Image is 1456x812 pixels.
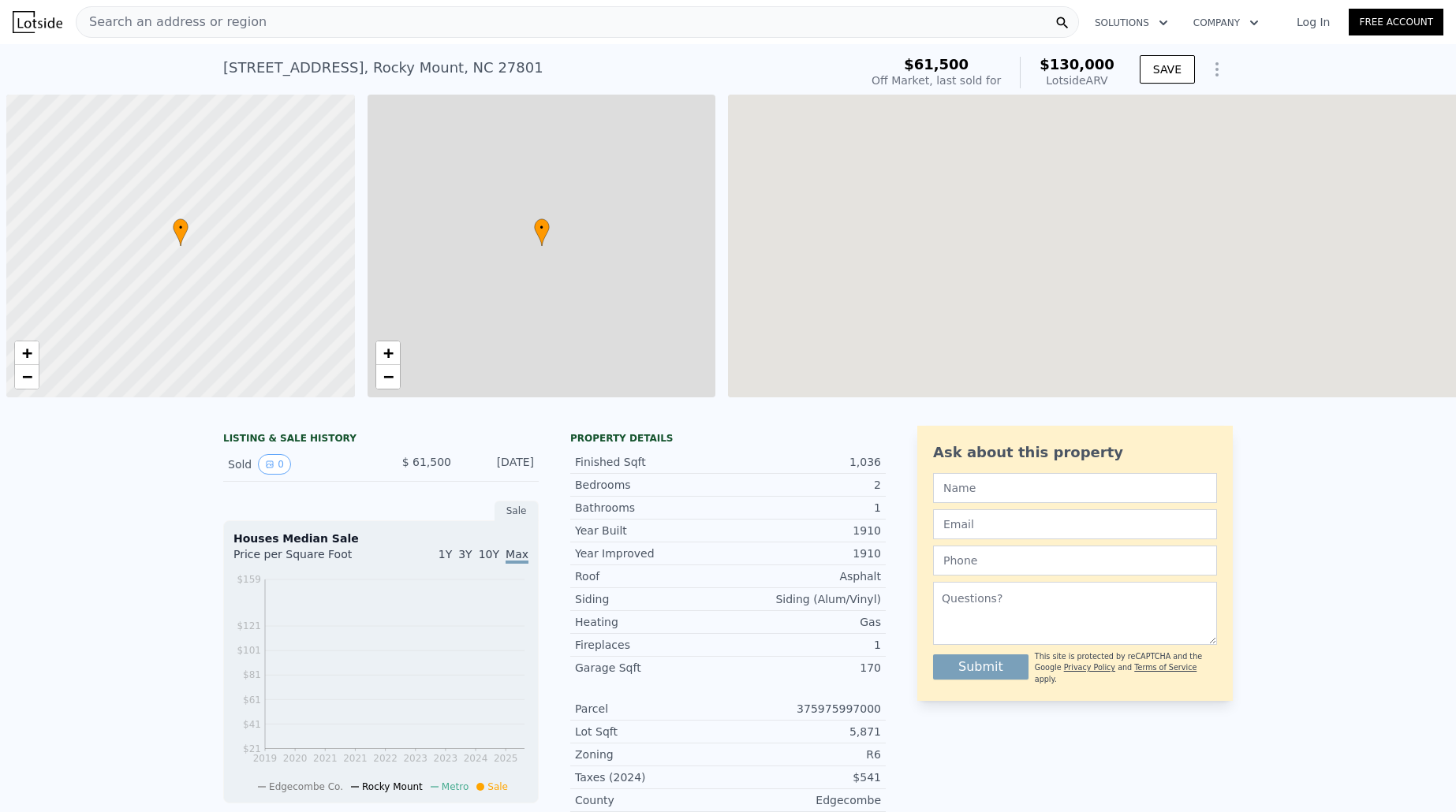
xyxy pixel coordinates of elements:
[269,781,343,792] span: Edgecombe Co.
[1140,55,1195,84] button: SAVE
[933,473,1217,503] input: Name
[1064,663,1115,672] a: Privacy Policy
[1201,54,1233,85] button: Show Options
[233,546,381,572] div: Price per Square Foot
[728,546,881,561] div: 1910
[728,769,881,785] div: $541
[13,11,62,33] img: Lotside
[458,548,472,561] span: 3Y
[243,719,261,730] tspan: $41
[728,792,881,808] div: Edgecombe
[728,454,881,470] div: 1,036
[237,620,261,631] tspan: $121
[376,365,400,389] a: Zoom out
[575,747,728,762] div: Zoning
[728,701,881,717] div: 375975997000
[534,218,550,246] div: •
[575,792,728,808] div: County
[439,548,452,561] span: 1Y
[479,548,499,561] span: 10Y
[233,531,528,546] div: Houses Median Sale
[376,341,400,365] a: Zoom in
[243,669,261,680] tspan: $81
[173,218,189,246] div: •
[575,477,728,493] div: Bedrooms
[362,781,423,792] span: Rocky Mount
[933,654,1029,680] button: Submit
[464,753,488,764] tspan: 2024
[383,343,393,363] span: +
[872,73,1001,88] div: Off Market, last sold for
[237,574,261,585] tspan: $159
[575,591,728,607] div: Siding
[575,546,728,561] div: Year Improved
[22,367,32,386] span: −
[575,724,728,739] div: Lot Sqft
[223,432,539,448] div: LISTING & SALE HISTORY
[575,614,728,630] div: Heating
[373,753,398,764] tspan: 2022
[728,747,881,762] div: R6
[728,660,881,676] div: 170
[575,660,728,676] div: Garage Sqft
[728,568,881,584] div: Asphalt
[243,695,261,706] tspan: $61
[1134,663,1197,672] a: Terms of Service
[728,614,881,630] div: Gas
[728,724,881,739] div: 5,871
[1040,73,1114,88] div: Lotside ARV
[1035,651,1217,685] div: This site is protected by reCAPTCHA and the Google and apply.
[933,546,1217,575] input: Phone
[1349,9,1443,35] a: Free Account
[933,509,1217,539] input: Email
[223,57,543,79] div: [STREET_ADDRESS] , Rocky Mount , NC 27801
[728,637,881,653] div: 1
[575,568,728,584] div: Roof
[495,501,539,521] div: Sale
[575,637,728,653] div: Fireplaces
[728,500,881,516] div: 1
[904,56,969,73] span: $61,500
[575,454,728,470] div: Finished Sqft
[343,753,368,764] tspan: 2021
[442,781,469,792] span: Metro
[506,548,528,564] span: Max
[728,477,881,493] div: 2
[258,454,291,475] button: View historical data
[570,432,886,445] div: Property details
[487,781,508,792] span: Sale
[22,343,32,363] span: +
[77,13,267,32] span: Search an address or region
[1082,9,1181,37] button: Solutions
[313,753,338,764] tspan: 2021
[1181,9,1271,37] button: Company
[575,523,728,538] div: Year Built
[173,221,189,235] span: •
[383,367,393,386] span: −
[402,456,451,468] span: $ 61,500
[464,454,534,475] div: [DATE]
[494,753,518,764] tspan: 2025
[243,743,261,754] tspan: $21
[575,769,728,785] div: Taxes (2024)
[237,645,261,656] tspan: $101
[1040,56,1114,73] span: $130,000
[403,753,427,764] tspan: 2023
[728,523,881,538] div: 1910
[1278,14,1349,30] a: Log In
[15,365,39,389] a: Zoom out
[933,441,1217,464] div: Ask about this property
[575,701,728,717] div: Parcel
[575,500,728,516] div: Bathrooms
[434,753,458,764] tspan: 2023
[253,753,278,764] tspan: 2019
[728,591,881,607] div: Siding (Alum/Vinyl)
[15,341,39,365] a: Zoom in
[228,454,368,475] div: Sold
[534,221,550,235] span: •
[283,753,308,764] tspan: 2020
